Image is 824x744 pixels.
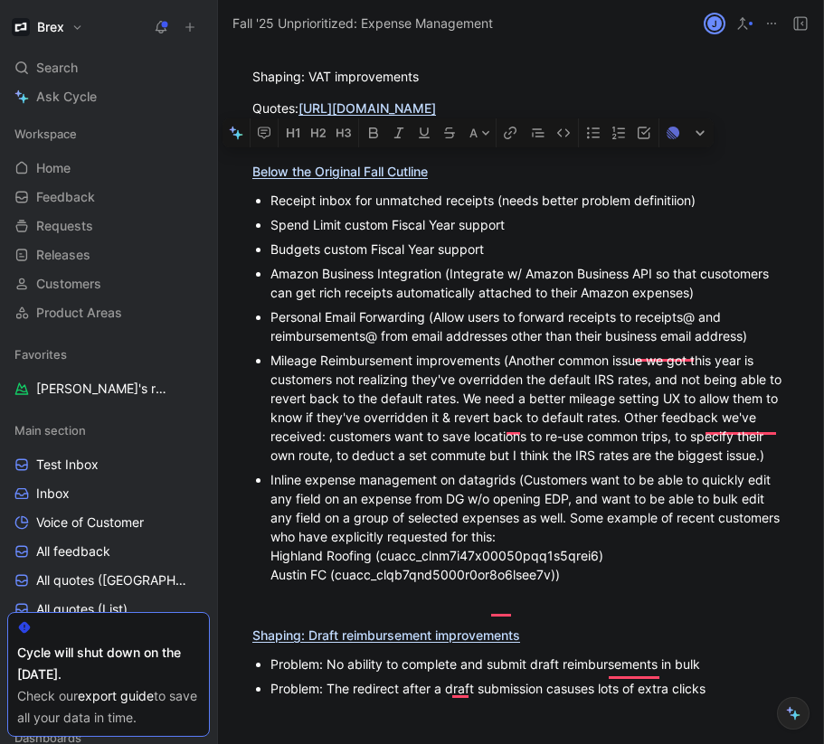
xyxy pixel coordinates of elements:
span: All quotes ([GEOGRAPHIC_DATA]) [36,571,189,589]
img: Brex [12,18,30,36]
span: Austin FC (cuacc_clqb7qnd5000r0or8o6lsee7v)) [270,567,560,582]
a: All feedback [7,538,210,565]
a: All quotes ([GEOGRAPHIC_DATA]) [7,567,210,594]
div: Search [7,54,210,81]
a: Ask Cycle [7,83,210,110]
div: Favorites [7,341,210,368]
a: Product Areas [7,299,210,326]
div: Personal Email Forwarding (Allow users to forward receipts to receipts@ and reimbursements@ from ... [270,307,790,345]
span: Another common issue we got this year is customers not realizing they've overridden the default I... [270,353,785,463]
span: Search [36,57,78,79]
span: Highland Roofing (cuacc_clnm7i47x00050pqq1s5qrei6) [270,548,603,563]
a: export guide [78,688,154,703]
div: Inline expense management on datagrids ( [270,470,790,584]
div: J [706,14,724,33]
span: Customers [36,275,101,293]
a: Inbox [7,480,210,507]
a: Feedback [7,184,210,211]
span: Test Inbox [36,456,99,474]
button: A [464,118,496,147]
span: [PERSON_NAME]'s requests [36,380,170,398]
span: Ask Cycle [36,86,97,108]
div: Quotes: [252,99,790,118]
h1: Brex [37,19,64,35]
span: Main section [14,421,86,439]
span: Product Areas [36,304,122,322]
a: [PERSON_NAME]'s requests [7,375,210,402]
span: Requests [36,217,93,235]
a: Test Inbox [7,451,210,478]
a: Shaping: Draft reimbursement improvements [252,627,520,643]
a: Requests [7,212,210,240]
a: Voice of Customer [7,509,210,536]
span: Releases [36,246,90,264]
span: All feedback [36,542,110,560]
div: Problem: The redirect after a draft submission casuses lots of extra clicks [270,679,790,698]
div: Spend Limit custom Fiscal Year support [270,215,790,234]
a: All quotes (List) [7,596,210,623]
a: Home [7,155,210,182]
span: Integrate w/ Amazon Business API so that cusotomers can get rich receipts automatically attached ... [270,266,772,300]
div: Problem: No ability to complete and submit draft reimbursements in bulk [270,655,790,673]
span: Home [36,159,71,177]
div: Receipt inbox for unmatched receipts (needs better problem definitiion) [270,191,790,210]
span: Feedback [36,188,95,206]
span: Workspace [14,125,77,143]
span: Voice of Customer [36,513,144,532]
div: Budgets custom Fiscal Year support [270,240,790,259]
div: Mileage Reimbursement improvements ( [270,351,790,465]
a: Customers [7,270,210,297]
a: [URL][DOMAIN_NAME] [298,100,436,116]
span: Fall '25 Unprioritized: Expense Management [232,13,493,34]
div: Shaping: VAT improvements [252,67,790,86]
span: Customers want to be able to quickly edit any field on an expense from DG w/o opening EDP, and wa... [270,472,783,544]
button: BrexBrex [7,14,88,40]
div: Main sectionTest InboxInboxVoice of CustomerAll feedbackAll quotes ([GEOGRAPHIC_DATA])All quotes ... [7,417,210,710]
span: All quotes (List) [36,600,128,618]
span: Favorites [14,345,67,363]
div: Workspace [7,120,210,147]
span: Inbox [36,485,70,503]
a: Below the Original Fall Cutline [252,164,428,179]
div: Cycle will shut down on the [DATE]. [17,642,200,685]
div: Main section [7,417,210,444]
div: Amazon Business Integration ( [270,264,790,302]
a: Releases [7,241,210,268]
div: Check our to save all your data in time. [17,685,200,729]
